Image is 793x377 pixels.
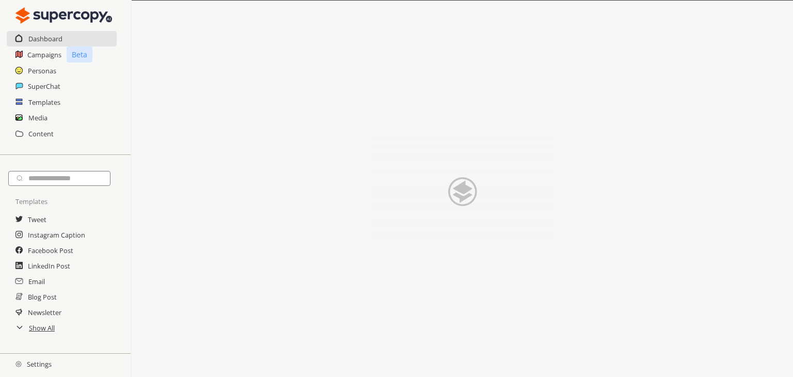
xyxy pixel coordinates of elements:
a: Media [28,110,47,125]
a: Tweet [28,212,46,227]
a: Content [28,126,54,142]
a: Personas [28,63,56,78]
img: Close [15,361,22,367]
a: Newsletter [28,305,61,320]
a: Blog Post [28,289,57,305]
a: Dashboard [28,31,62,46]
a: SuperChat [28,78,60,94]
a: Instagram Caption [28,227,85,243]
img: Close [15,5,112,26]
a: LinkedIn Post [28,258,70,274]
p: Beta [67,46,92,62]
a: Email [28,274,45,289]
img: Close [349,137,576,241]
a: Show All [29,320,55,336]
a: Campaigns [27,47,61,62]
a: Facebook Post [28,243,73,258]
a: Templates [28,95,60,110]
